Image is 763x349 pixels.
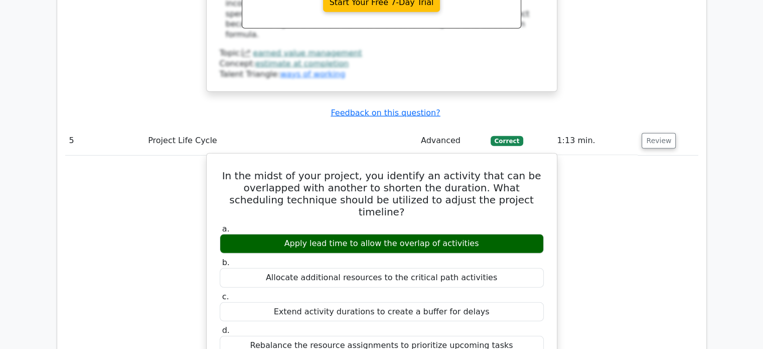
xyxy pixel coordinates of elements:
[220,59,544,69] div: Concept:
[65,127,144,155] td: 5
[220,48,544,79] div: Talent Triangle:
[222,325,230,335] span: d.
[219,170,545,218] h5: In the midst of your project, you identify an activity that can be overlapped with another to sho...
[222,224,230,234] span: a.
[222,292,229,301] span: c.
[144,127,417,155] td: Project Life Cycle
[491,136,523,146] span: Correct
[220,234,544,254] div: Apply lead time to allow the overlap of activities
[222,258,230,267] span: b.
[331,108,440,118] a: Feedback on this question?
[280,69,345,79] a: ways of working
[253,48,362,58] a: earned value management
[220,268,544,288] div: Allocate additional resources to the critical path activities
[255,59,349,68] a: estimate at completion
[642,133,676,149] button: Review
[553,127,638,155] td: 1:13 min.
[220,48,544,59] div: Topic:
[220,302,544,322] div: Extend activity durations to create a buffer for delays
[417,127,487,155] td: Advanced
